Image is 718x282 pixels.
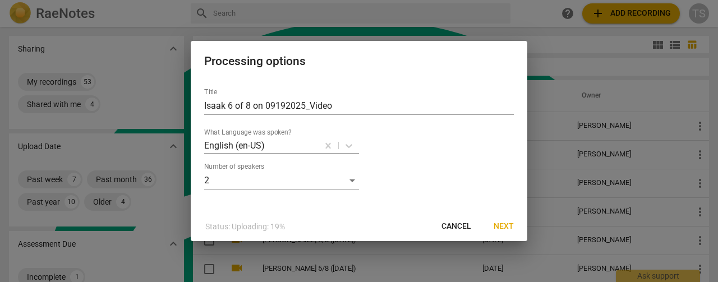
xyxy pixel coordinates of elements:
[204,89,217,96] label: Title
[494,221,514,232] span: Next
[441,221,471,232] span: Cancel
[204,164,264,170] label: Number of speakers
[485,216,523,237] button: Next
[205,221,285,233] p: Status: Uploading: 19%
[204,54,514,68] h2: Processing options
[204,139,265,152] p: English (en-US)
[432,216,480,237] button: Cancel
[204,130,292,136] label: What Language was spoken?
[204,172,359,189] div: 2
